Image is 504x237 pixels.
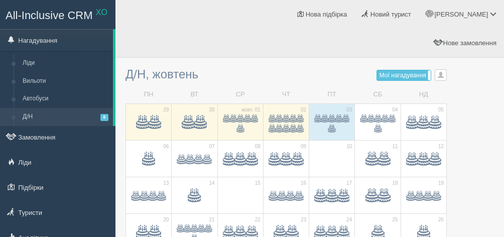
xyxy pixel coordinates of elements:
td: ВТ [172,86,217,103]
span: жовт. 01 [241,106,261,113]
span: 22 [255,216,261,223]
a: Ліди [18,54,113,72]
span: 11 [393,143,398,150]
span: [PERSON_NAME] [434,11,488,18]
span: 13 [163,180,169,187]
span: 12 [438,143,444,150]
span: 29 [163,106,169,113]
span: 19 [438,180,444,187]
span: 30 [209,106,214,113]
a: Нове замовлення [427,29,504,57]
span: 03 [346,106,352,113]
span: 26 [438,216,444,223]
span: 15 [255,180,261,187]
span: 20 [163,216,169,223]
span: 02 [301,106,306,113]
a: Автобуси [18,90,113,108]
a: Вильоти [18,72,113,90]
span: Новий турист [370,11,411,18]
span: 05 [438,106,444,113]
span: 08 [255,143,261,150]
span: 21 [209,216,214,223]
td: СБ [355,86,401,103]
td: СР [217,86,263,103]
a: Д/Н6 [18,108,113,126]
span: 17 [346,180,352,187]
span: 04 [393,106,398,113]
span: All-Inclusive CRM [6,9,93,22]
span: 6 [100,114,108,121]
a: All-Inclusive CRM XO [1,1,115,28]
span: 10 [346,143,352,150]
span: 14 [209,180,214,187]
td: ЧТ [263,86,309,103]
h3: Д/Н, жовтень [125,68,447,81]
td: ПТ [309,86,355,103]
td: ПН [126,86,172,103]
span: Нова підбірка [306,11,347,18]
td: НД [401,86,446,103]
span: 16 [301,180,306,187]
span: 07 [209,143,214,150]
span: Мої нагадування [380,72,426,79]
span: 18 [393,180,398,187]
span: 09 [301,143,306,150]
span: Нове замовлення [443,39,496,47]
span: 25 [393,216,398,223]
span: 06 [163,143,169,150]
sup: XO [96,8,107,17]
span: 23 [301,216,306,223]
span: 24 [346,216,352,223]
